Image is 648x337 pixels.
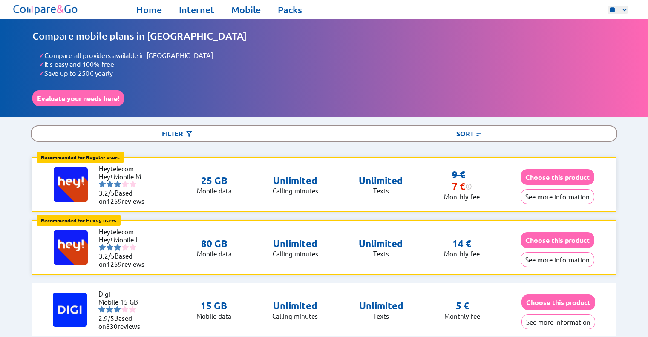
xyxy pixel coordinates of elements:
a: See more information [521,193,594,201]
p: Calling minutes [273,250,318,258]
p: Mobile data [197,250,232,258]
img: Button open the sorting menu [475,130,484,138]
span: 3.2/5 [99,189,115,197]
p: Texts [359,187,403,195]
img: starnr5 [130,181,136,187]
a: Mobile [231,4,261,16]
li: Compare all providers available in [GEOGRAPHIC_DATA] [39,51,616,60]
a: Choose this product [521,173,594,181]
button: See more information [521,189,594,204]
span: 1259 [107,260,122,268]
p: 15 GB [196,300,231,312]
span: ✓ [39,51,44,60]
li: Based on reviews [99,252,150,268]
button: See more information [521,252,594,267]
p: Texts [359,250,403,258]
img: starnr3 [114,306,121,313]
li: Heytelecom [99,228,150,236]
img: Logo of Digi [53,293,87,327]
h1: Compare mobile plans in [GEOGRAPHIC_DATA] [32,30,616,42]
img: starnr1 [98,306,105,313]
img: Logo of Heytelecom [54,230,88,265]
p: Unlimited [272,300,318,312]
a: Internet [179,4,214,16]
p: Monthly fee [444,312,480,320]
li: Save up to 250€ yearly [39,69,616,78]
p: 25 GB [197,175,232,187]
a: See more information [521,256,594,264]
p: Calling minutes [272,312,318,320]
img: starnr3 [114,244,121,251]
li: It's easy and 100% free [39,60,616,69]
button: Choose this product [521,169,594,185]
p: Texts [359,312,403,320]
img: starnr1 [99,244,106,251]
p: Unlimited [359,238,403,250]
button: Choose this product [521,232,594,248]
span: 1259 [107,197,122,205]
span: 3.2/5 [99,252,115,260]
img: starnr1 [99,181,106,187]
img: starnr4 [121,306,128,313]
span: ✓ [39,69,44,78]
img: Logo of Compare&Go [12,2,80,17]
img: starnr5 [130,244,136,251]
p: Unlimited [273,238,318,250]
li: Heytelecom [99,164,150,173]
img: starnr3 [114,181,121,187]
li: Hey! Mobile M [99,173,150,181]
li: Digi [98,290,150,298]
img: starnr2 [107,244,113,251]
li: Based on reviews [98,314,150,330]
p: Monthly fee [444,250,480,258]
p: Monthly fee [444,193,480,201]
button: Evaluate your needs here! [32,90,124,106]
a: Choose this product [521,298,595,306]
li: Based on reviews [99,189,150,205]
p: 5 € [456,300,469,312]
button: See more information [521,314,595,329]
li: Hey! Mobile L [99,236,150,244]
img: information [465,183,472,190]
p: Unlimited [359,175,403,187]
p: Calling minutes [273,187,318,195]
a: Home [136,4,162,16]
p: Unlimited [359,300,403,312]
img: Logo of Heytelecom [54,167,88,202]
s: 9 € [452,169,465,180]
div: Sort [324,126,616,141]
img: starnr2 [106,306,113,313]
p: 14 € [452,238,471,250]
p: Mobile data [196,312,231,320]
p: Mobile data [197,187,232,195]
a: See more information [521,318,595,326]
div: Filter [32,126,324,141]
b: Recommended for Heavy users [41,217,116,224]
img: starnr2 [107,181,113,187]
span: 2.9/5 [98,314,114,322]
a: Choose this product [521,236,594,244]
div: 7 € [452,181,472,193]
button: Choose this product [521,294,595,310]
span: ✓ [39,60,44,69]
span: 830 [106,322,118,330]
p: 80 GB [197,238,232,250]
img: starnr4 [122,244,129,251]
a: Packs [278,4,302,16]
li: Mobile 15 GB [98,298,150,306]
p: Unlimited [273,175,318,187]
img: Button open the filtering menu [185,130,193,138]
img: starnr4 [122,181,129,187]
img: starnr5 [129,306,136,313]
b: Recommended for Regular users [41,154,120,161]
